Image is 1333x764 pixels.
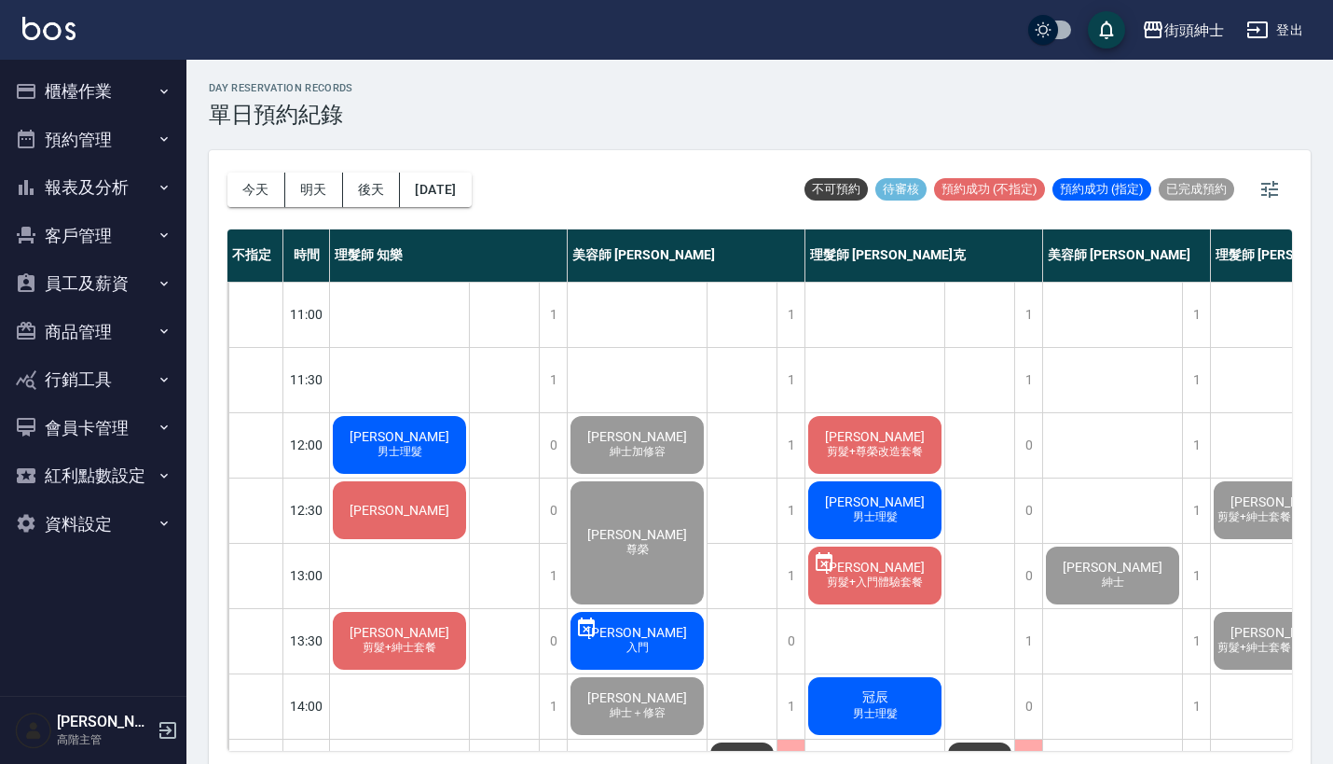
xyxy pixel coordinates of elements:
span: 男士理髮 [374,444,426,460]
div: 0 [539,479,567,543]
div: 0 [1014,413,1042,478]
div: 1 [1014,609,1042,674]
span: [PERSON_NAME] [821,429,928,444]
span: 剪髮+紳士套餐 [359,640,440,656]
button: save [1088,11,1125,49]
div: 0 [1014,479,1042,543]
h5: [PERSON_NAME] [57,713,152,731]
div: 理髮師 知樂 [330,229,568,282]
div: 1 [1182,348,1210,412]
button: 今天 [227,173,285,207]
button: 街頭紳士 [1134,11,1231,49]
div: 1 [539,674,567,739]
span: [PERSON_NAME] [346,625,453,640]
div: 1 [776,544,804,608]
div: 0 [776,609,804,674]
div: 1 [776,283,804,347]
img: Logo [22,17,76,40]
div: 街頭紳士 [1164,19,1224,42]
div: 13:30 [283,608,330,674]
span: 紳士＋修容 [606,705,669,721]
div: 1 [776,479,804,543]
span: 入門 [623,640,653,656]
span: 剪髮+尊榮改造套餐 [823,444,927,460]
span: [PERSON_NAME] [584,625,691,640]
span: 預約成功 (不指定) [934,181,1045,198]
div: 1 [1182,283,1210,347]
button: 明天 [285,173,343,207]
button: 行銷工具 [7,355,179,404]
button: 會員卡管理 [7,404,179,452]
span: [PERSON_NAME] [346,429,453,444]
img: Person [15,712,52,749]
div: 1 [1014,348,1042,412]
div: 時間 [283,229,330,282]
div: 12:30 [283,478,330,543]
button: 員工及薪資 [7,259,179,308]
button: 客戶管理 [7,212,179,260]
div: 13:00 [283,543,330,608]
button: 報表及分析 [7,163,179,212]
button: 商品管理 [7,308,179,356]
div: 11:00 [283,282,330,347]
div: 不指定 [227,229,283,282]
span: 已完成預約 [1159,181,1234,198]
button: 後天 [343,173,401,207]
div: 1 [539,544,567,608]
div: 1 [539,283,567,347]
span: 冠辰 [859,689,892,706]
span: 尊榮 [623,542,653,558]
span: 預約成功 (指定) [1052,181,1151,198]
span: [PERSON_NAME] [821,560,928,575]
h3: 單日預約紀錄 [209,102,353,128]
div: 0 [1014,544,1042,608]
div: 12:00 [283,412,330,478]
span: 紳士加修容 [606,444,669,460]
span: [PERSON_NAME] [584,690,691,705]
span: 紳士 [1098,575,1128,590]
div: 0 [539,609,567,674]
div: 1 [776,413,804,478]
button: [DATE] [400,173,471,207]
div: 美容師 [PERSON_NAME] [568,229,805,282]
div: 1 [1182,413,1210,478]
button: 預約管理 [7,116,179,164]
div: 1 [1182,479,1210,543]
div: 0 [1014,674,1042,739]
div: 1 [1182,609,1210,674]
div: 美容師 [PERSON_NAME] [1043,229,1211,282]
div: 0 [539,413,567,478]
div: 1 [1014,283,1042,347]
p: 高階主管 [57,731,152,748]
div: 11:30 [283,347,330,412]
span: [PERSON_NAME] [346,503,453,518]
span: 待審核 [875,181,927,198]
div: 1 [1182,674,1210,739]
span: [PERSON_NAME] [584,527,691,542]
button: 櫃檯作業 [7,67,179,116]
span: 男士理髮 [849,706,901,722]
div: 14:00 [283,674,330,739]
div: 1 [539,348,567,412]
span: 剪髮+入門體驗套餐 [823,575,927,590]
button: 紅利點數設定 [7,451,179,500]
button: 資料設定 [7,500,179,549]
span: 不可預約 [804,181,868,198]
div: 理髮師 [PERSON_NAME]克 [805,229,1043,282]
button: 登出 [1239,13,1311,48]
div: 1 [776,348,804,412]
span: 男士理髮 [849,509,901,525]
span: [PERSON_NAME] [821,494,928,509]
div: 1 [776,674,804,739]
span: [PERSON_NAME] [1059,560,1166,575]
span: [PERSON_NAME] [584,429,691,444]
div: 1 [1182,544,1210,608]
h2: day Reservation records [209,82,353,94]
